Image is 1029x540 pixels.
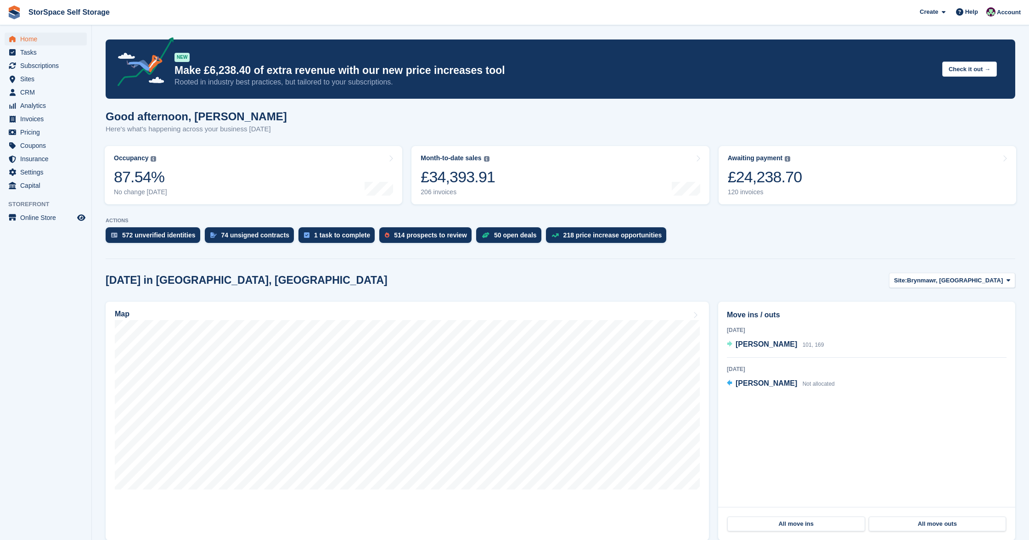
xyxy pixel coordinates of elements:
[920,7,938,17] span: Create
[5,139,87,152] a: menu
[298,227,379,247] a: 1 task to complete
[5,59,87,72] a: menu
[106,227,205,247] a: 572 unverified identities
[20,152,75,165] span: Insurance
[494,231,537,239] div: 50 open deals
[111,232,118,238] img: verify_identity-adf6edd0f0f0b5bbfe63781bf79b02c33cf7c696d77639b501bdc392416b5a36.svg
[110,37,174,90] img: price-adjustments-announcement-icon-8257ccfd72463d97f412b2fc003d46551f7dbcb40ab6d574587a9cd5c0d94...
[803,342,824,348] span: 101, 169
[106,110,287,123] h1: Good afternoon, [PERSON_NAME]
[997,8,1021,17] span: Account
[20,179,75,192] span: Capital
[727,517,865,531] a: All move ins
[174,64,935,77] p: Make £6,238.40 of extra revenue with our new price increases tool
[5,99,87,112] a: menu
[719,146,1016,204] a: Awaiting payment £24,238.70 120 invoices
[869,517,1007,531] a: All move outs
[484,156,489,162] img: icon-info-grey-7440780725fd019a000dd9b08b2336e03edf1995a4989e88bcd33f0948082b44.svg
[105,146,402,204] a: Occupancy 87.54% No change [DATE]
[20,99,75,112] span: Analytics
[5,33,87,45] a: menu
[421,188,495,196] div: 206 invoices
[20,112,75,125] span: Invoices
[728,188,802,196] div: 120 invoices
[379,227,476,247] a: 514 prospects to review
[20,33,75,45] span: Home
[907,276,1003,285] span: Brynmawr, [GEOGRAPHIC_DATA]
[728,154,783,162] div: Awaiting payment
[563,231,662,239] div: 218 price increase opportunities
[20,73,75,85] span: Sites
[5,126,87,139] a: menu
[736,379,797,387] span: [PERSON_NAME]
[421,168,495,186] div: £34,393.91
[421,154,481,162] div: Month-to-date sales
[210,232,217,238] img: contract_signature_icon-13c848040528278c33f63329250d36e43548de30e8caae1d1a13099fd9432cc5.svg
[5,152,87,165] a: menu
[986,7,995,17] img: Ross Hadlington
[728,168,802,186] div: £24,238.70
[115,310,129,318] h2: Map
[20,126,75,139] span: Pricing
[304,232,309,238] img: task-75834270c22a3079a89374b754ae025e5fb1db73e45f91037f5363f120a921f8.svg
[5,46,87,59] a: menu
[727,378,835,390] a: [PERSON_NAME] Not allocated
[394,231,467,239] div: 514 prospects to review
[482,232,489,238] img: deal-1b604bf984904fb50ccaf53a9ad4b4a5d6e5aea283cecdc64d6e3604feb123c2.svg
[174,53,190,62] div: NEW
[5,166,87,179] a: menu
[727,326,1007,334] div: [DATE]
[385,232,389,238] img: prospect-51fa495bee0391a8d652442698ab0144808aea92771e9ea1ae160a38d050c398.svg
[736,340,797,348] span: [PERSON_NAME]
[476,227,546,247] a: 50 open deals
[205,227,299,247] a: 74 unsigned contracts
[546,227,671,247] a: 218 price increase opportunities
[5,179,87,192] a: menu
[151,156,156,162] img: icon-info-grey-7440780725fd019a000dd9b08b2336e03edf1995a4989e88bcd33f0948082b44.svg
[803,381,835,387] span: Not allocated
[20,86,75,99] span: CRM
[174,77,935,87] p: Rooted in industry best practices, but tailored to your subscriptions.
[5,86,87,99] a: menu
[114,154,148,162] div: Occupancy
[5,211,87,224] a: menu
[20,166,75,179] span: Settings
[727,309,1007,321] h2: Move ins / outs
[551,233,559,237] img: price_increase_opportunities-93ffe204e8149a01c8c9dc8f82e8f89637d9d84a8eef4429ea346261dce0b2c0.svg
[20,59,75,72] span: Subscriptions
[106,274,388,287] h2: [DATE] in [GEOGRAPHIC_DATA], [GEOGRAPHIC_DATA]
[314,231,370,239] div: 1 task to complete
[106,124,287,135] p: Here's what's happening across your business [DATE]
[76,212,87,223] a: Preview store
[889,273,1015,288] button: Site: Brynmawr, [GEOGRAPHIC_DATA]
[25,5,113,20] a: StorSpace Self Storage
[894,276,907,285] span: Site:
[7,6,21,19] img: stora-icon-8386f47178a22dfd0bd8f6a31ec36ba5ce8667c1dd55bd0f319d3a0aa187defe.svg
[785,156,790,162] img: icon-info-grey-7440780725fd019a000dd9b08b2336e03edf1995a4989e88bcd33f0948082b44.svg
[122,231,196,239] div: 572 unverified identities
[727,365,1007,373] div: [DATE]
[411,146,709,204] a: Month-to-date sales £34,393.91 206 invoices
[106,218,1015,224] p: ACTIONS
[5,112,87,125] a: menu
[8,200,91,209] span: Storefront
[114,168,167,186] div: 87.54%
[727,339,824,351] a: [PERSON_NAME] 101, 169
[5,73,87,85] a: menu
[20,46,75,59] span: Tasks
[114,188,167,196] div: No change [DATE]
[942,62,997,77] button: Check it out →
[965,7,978,17] span: Help
[20,139,75,152] span: Coupons
[20,211,75,224] span: Online Store
[221,231,290,239] div: 74 unsigned contracts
